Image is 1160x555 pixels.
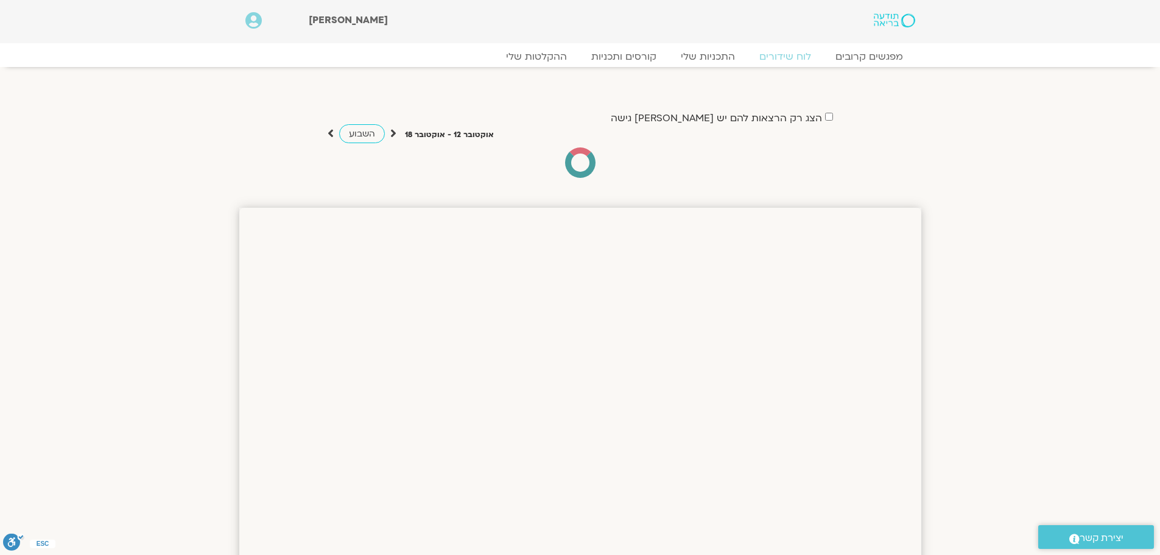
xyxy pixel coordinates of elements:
[747,51,823,63] a: לוח שידורים
[349,128,375,140] span: השבוע
[669,51,747,63] a: התכניות שלי
[494,51,579,63] a: ההקלטות שלי
[405,129,494,141] p: אוקטובר 12 - אוקטובר 18
[309,13,388,27] span: [PERSON_NAME]
[245,51,915,63] nav: Menu
[339,124,385,143] a: השבוע
[823,51,915,63] a: מפגשים קרובים
[1038,525,1154,549] a: יצירת קשר
[611,113,822,124] label: הצג רק הרצאות להם יש [PERSON_NAME] גישה
[1080,530,1123,546] span: יצירת קשר
[579,51,669,63] a: קורסים ותכניות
